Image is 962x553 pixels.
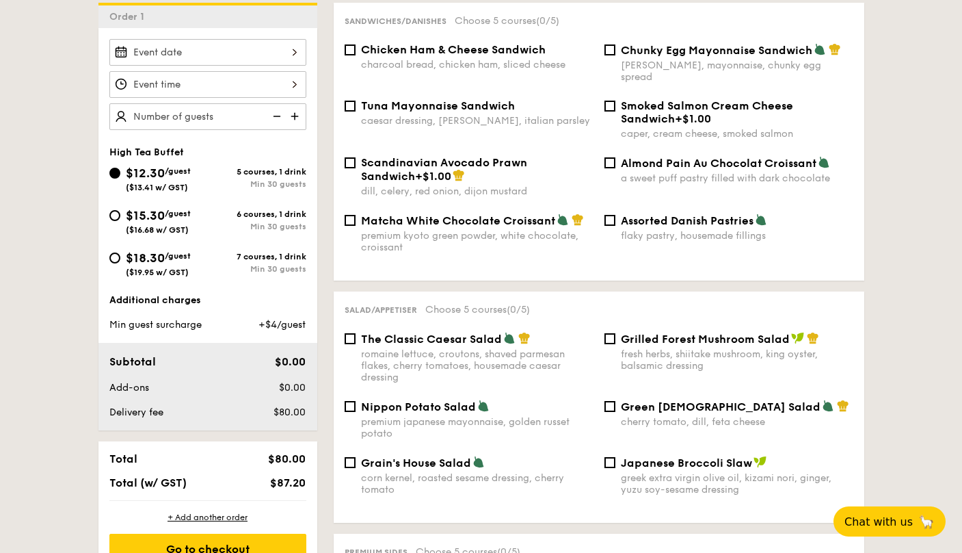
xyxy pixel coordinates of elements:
span: $80.00 [268,452,306,465]
input: $15.30/guest($16.68 w/ GST)6 courses, 1 drinkMin 30 guests [109,210,120,221]
div: + Add another order [109,512,306,523]
span: $15.30 [126,208,165,223]
span: Grilled Forest Mushroom Salad [621,333,790,346]
img: icon-vegetarian.fe4039eb.svg [557,214,569,226]
div: corn kernel, roasted sesame dressing, cherry tomato [361,472,593,496]
span: +$1.00 [675,112,711,125]
span: $18.30 [126,250,165,266]
span: Choose 5 courses [455,15,559,27]
span: Sandwiches/Danishes [345,16,446,26]
img: icon-vegetarian.fe4039eb.svg [814,43,826,55]
span: $12.30 [126,166,165,181]
img: icon-vegetarian.fe4039eb.svg [755,214,767,226]
span: +$4/guest [258,319,306,331]
span: Matcha White Chocolate Croissant [361,214,555,227]
img: icon-vegetarian.fe4039eb.svg [472,456,485,468]
span: Min guest surcharge [109,319,202,331]
span: (0/5) [536,15,559,27]
div: premium kyoto green powder, white chocolate, croissant [361,230,593,253]
span: ($16.68 w/ GST) [126,225,189,235]
img: icon-chef-hat.a58ddaea.svg [518,332,531,344]
span: Total (w/ GST) [109,476,187,489]
span: Delivery fee [109,407,163,418]
div: Min 30 guests [208,179,306,189]
span: Salad/Appetiser [345,305,417,315]
div: Min 30 guests [208,264,306,274]
img: icon-vegetarian.fe4039eb.svg [503,332,516,344]
span: $0.00 [275,355,306,368]
input: Japanese Broccoli Slawgreek extra virgin olive oil, kizami nori, ginger, yuzu soy-sesame dressing [604,457,615,468]
input: Tuna Mayonnaise Sandwichcaesar dressing, [PERSON_NAME], italian parsley [345,101,356,112]
img: icon-add.58712e84.svg [286,103,306,129]
span: Choose 5 courses [425,304,530,316]
img: icon-vegetarian.fe4039eb.svg [477,400,490,412]
input: $12.30/guest($13.41 w/ GST)5 courses, 1 drinkMin 30 guests [109,168,120,179]
img: icon-chef-hat.a58ddaea.svg [837,400,849,412]
span: ($19.95 w/ GST) [126,268,189,277]
div: 7 courses, 1 drink [208,252,306,261]
img: icon-chef-hat.a58ddaea.svg [453,169,465,181]
img: icon-reduce.1d2dbef1.svg [265,103,286,129]
button: Chat with us🦙 [833,506,946,537]
span: $87.20 [270,476,306,489]
div: [PERSON_NAME], mayonnaise, chunky egg spread [621,60,853,83]
span: Assorted Danish Pastries [621,214,753,227]
div: fresh herbs, shiitake mushroom, king oyster, balsamic dressing [621,348,853,372]
span: 🦙 [918,514,935,530]
span: (0/5) [507,304,530,316]
span: Chat with us [844,515,913,528]
span: ($13.41 w/ GST) [126,183,188,192]
span: Green [DEMOGRAPHIC_DATA] Salad [621,400,820,413]
div: a sweet puff pastry filled with dark chocolate [621,172,853,184]
input: Smoked Salmon Cream Cheese Sandwich+$1.00caper, cream cheese, smoked salmon [604,101,615,112]
span: /guest [165,166,191,176]
input: Assorted Danish Pastriesflaky pastry, housemade fillings [604,215,615,226]
span: Japanese Broccoli Slaw [621,456,752,470]
input: Matcha White Chocolate Croissantpremium kyoto green powder, white chocolate, croissant [345,215,356,226]
div: 6 courses, 1 drink [208,209,306,219]
span: Order 1 [109,11,150,23]
span: High Tea Buffet [109,146,184,158]
input: Almond Pain Au Chocolat Croissanta sweet puff pastry filled with dark chocolate [604,157,615,168]
img: icon-vegetarian.fe4039eb.svg [822,400,834,412]
span: /guest [165,209,191,218]
input: Chicken Ham & Cheese Sandwichcharcoal bread, chicken ham, sliced cheese [345,44,356,55]
span: Chunky Egg Mayonnaise Sandwich [621,44,812,57]
div: Min 30 guests [208,222,306,231]
div: romaine lettuce, croutons, shaved parmesan flakes, cherry tomatoes, housemade caesar dressing [361,348,593,383]
div: greek extra virgin olive oil, kizami nori, ginger, yuzu soy-sesame dressing [621,472,853,496]
div: Additional charges [109,294,306,307]
input: Nippon Potato Saladpremium japanese mayonnaise, golden russet potato [345,401,356,412]
div: premium japanese mayonnaise, golden russet potato [361,416,593,439]
span: $0.00 [279,382,306,394]
input: Green [DEMOGRAPHIC_DATA] Saladcherry tomato, dill, feta cheese [604,401,615,412]
span: Almond Pain Au Chocolat Croissant [621,157,816,170]
input: Chunky Egg Mayonnaise Sandwich[PERSON_NAME], mayonnaise, chunky egg spread [604,44,615,55]
input: Event date [109,39,306,66]
div: cherry tomato, dill, feta cheese [621,416,853,428]
img: icon-chef-hat.a58ddaea.svg [829,43,841,55]
div: caesar dressing, [PERSON_NAME], italian parsley [361,115,593,127]
span: Grain's House Salad [361,456,471,470]
div: charcoal bread, chicken ham, sliced cheese [361,59,593,70]
input: Grain's House Saladcorn kernel, roasted sesame dressing, cherry tomato [345,457,356,468]
input: The Classic Caesar Saladromaine lettuce, croutons, shaved parmesan flakes, cherry tomatoes, house... [345,333,356,344]
span: Tuna Mayonnaise Sandwich [361,99,515,112]
img: icon-vegetarian.fe4039eb.svg [818,156,830,168]
input: Number of guests [109,103,306,130]
div: caper, cream cheese, smoked salmon [621,128,853,140]
img: icon-chef-hat.a58ddaea.svg [807,332,819,344]
input: Event time [109,71,306,98]
span: Smoked Salmon Cream Cheese Sandwich [621,99,793,125]
div: dill, celery, red onion, dijon mustard [361,185,593,197]
span: /guest [165,251,191,261]
div: 5 courses, 1 drink [208,167,306,177]
span: Nippon Potato Salad [361,400,476,413]
input: Scandinavian Avocado Prawn Sandwich+$1.00dill, celery, red onion, dijon mustard [345,157,356,168]
span: +$1.00 [415,170,451,183]
input: Grilled Forest Mushroom Saladfresh herbs, shiitake mushroom, king oyster, balsamic dressing [604,333,615,344]
input: $18.30/guest($19.95 w/ GST)7 courses, 1 drinkMin 30 guests [109,253,120,263]
div: flaky pastry, housemade fillings [621,230,853,242]
img: icon-chef-hat.a58ddaea.svg [572,214,584,226]
span: Chicken Ham & Cheese Sandwich [361,43,546,56]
